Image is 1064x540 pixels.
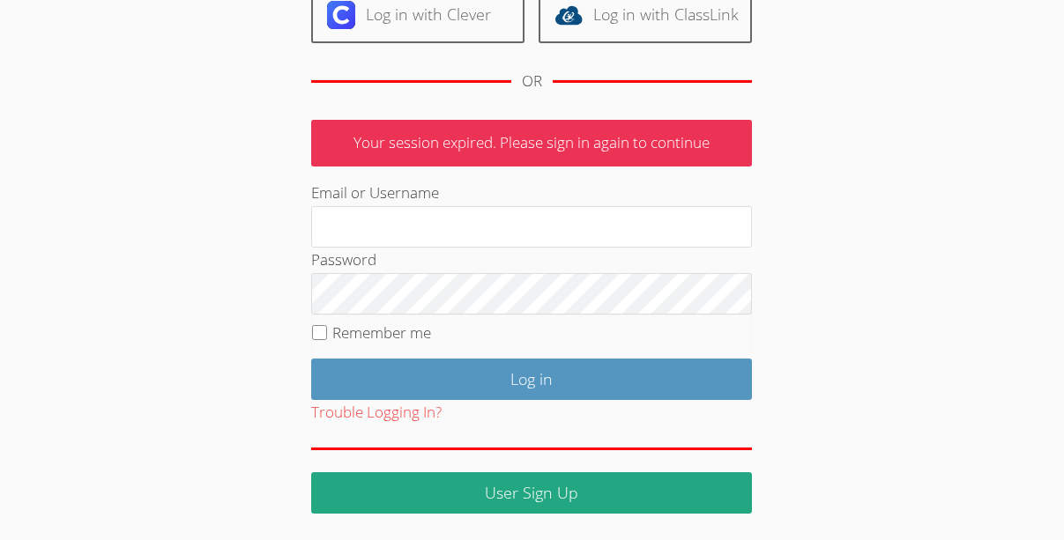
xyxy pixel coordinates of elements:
img: classlink-logo-d6bb404cc1216ec64c9a2012d9dc4662098be43eaf13dc465df04b49fa7ab582.svg [554,1,583,29]
input: Log in [311,359,752,400]
label: Remember me [332,322,431,343]
button: Trouble Logging In? [311,400,442,425]
input: overall type: UNKNOWN_TYPE server type: NO_SERVER_DATA heuristic type: UNKNOWN_TYPE label: Rememb... [312,325,327,340]
label: Password [311,249,376,270]
input: overall type: HTML_TYPE_EMAIL server type: USERNAME heuristic type: UNKNOWN_TYPE label: Email or ... [311,206,752,248]
div: OR [522,69,542,94]
img: clever-logo-6eab21bc6e7a338710f1a6ff85c0baf02591cd810cc4098c63d3a4b26e2feb20.svg [327,1,355,29]
label: Email or Username [311,182,439,203]
p: Your session expired. Please sign in again to continue [311,120,752,166]
a: User Sign Up [311,472,752,514]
